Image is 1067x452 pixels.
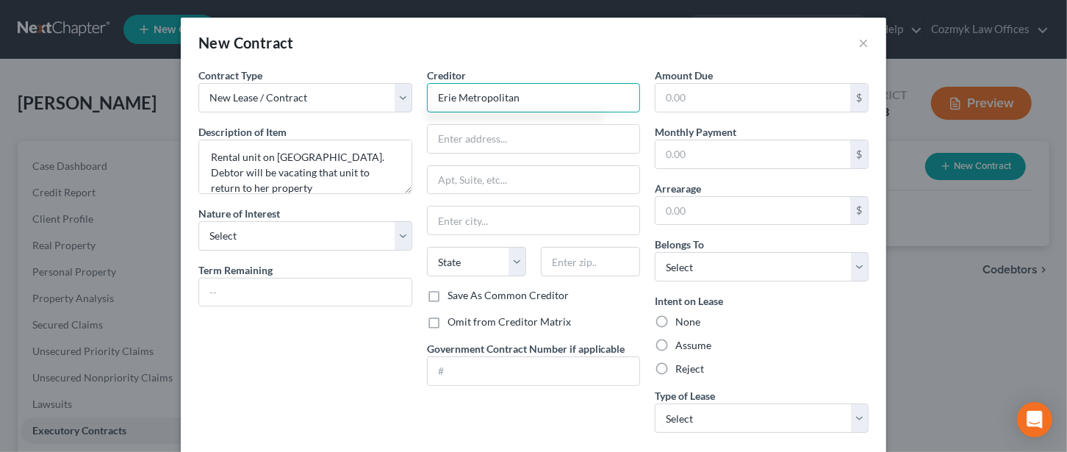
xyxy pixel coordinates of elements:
[428,207,640,234] input: Enter city...
[675,362,704,376] label: Reject
[198,32,294,53] div: New Contract
[655,390,715,402] span: Type of Lease
[541,247,640,276] input: Enter zip..
[655,68,713,83] label: Amount Due
[448,315,571,329] label: Omit from Creditor Matrix
[427,83,641,112] input: Search creditor by name...
[199,279,412,306] input: --
[655,197,850,225] input: 0.00
[858,34,869,51] button: ×
[198,262,273,278] label: Term Remaining
[655,181,701,196] label: Arrearage
[428,357,640,385] input: #
[427,69,466,82] span: Creditor
[675,338,711,353] label: Assume
[850,197,868,225] div: $
[655,238,704,251] span: Belongs To
[198,126,287,138] span: Description of Item
[448,288,569,303] label: Save As Common Creditor
[428,125,640,153] input: Enter address...
[655,84,850,112] input: 0.00
[427,341,625,356] label: Government Contract Number if applicable
[198,206,280,221] label: Nature of Interest
[1017,402,1052,437] div: Open Intercom Messenger
[850,140,868,168] div: $
[655,293,723,309] label: Intent on Lease
[655,140,850,168] input: 0.00
[655,124,736,140] label: Monthly Payment
[850,84,868,112] div: $
[428,166,640,194] input: Apt, Suite, etc...
[675,315,700,329] label: None
[198,68,262,83] label: Contract Type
